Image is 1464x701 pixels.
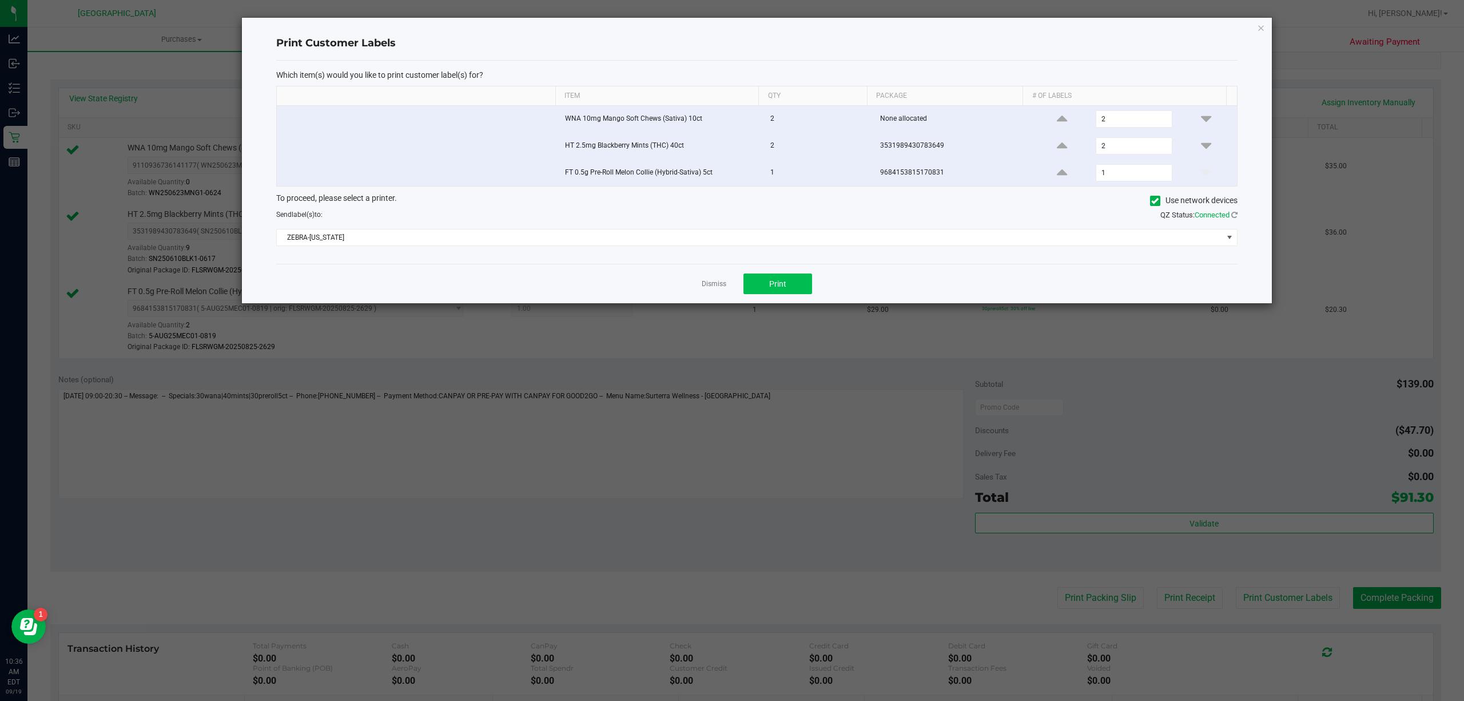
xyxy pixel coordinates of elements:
td: 3531989430783649 [873,133,1031,160]
span: Print [769,279,786,288]
span: Connected [1195,211,1230,219]
td: HT 2.5mg Blackberry Mints (THC) 40ct [558,133,764,160]
a: Dismiss [702,279,726,289]
td: FT 0.5g Pre-Roll Melon Collie (Hybrid-Sativa) 5ct [558,160,764,186]
th: Item [555,86,759,106]
td: 2 [763,133,873,160]
div: To proceed, please select a printer. [268,192,1246,209]
label: Use network devices [1150,195,1238,207]
td: WNA 10mg Mango Soft Chews (Sativa) 10ct [558,106,764,133]
th: Package [867,86,1023,106]
iframe: Resource center unread badge [34,608,47,621]
p: Which item(s) would you like to print customer label(s) for? [276,70,1238,80]
td: None allocated [873,106,1031,133]
td: 2 [763,106,873,133]
span: Send to: [276,211,323,219]
span: QZ Status: [1160,211,1238,219]
button: Print [743,274,812,294]
th: Qty [758,86,867,106]
th: # of labels [1023,86,1226,106]
td: 9684153815170831 [873,160,1031,186]
span: ZEBRA-[US_STATE] [277,229,1223,245]
td: 1 [763,160,873,186]
iframe: Resource center [11,609,46,644]
span: label(s) [292,211,315,219]
h4: Print Customer Labels [276,36,1238,51]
